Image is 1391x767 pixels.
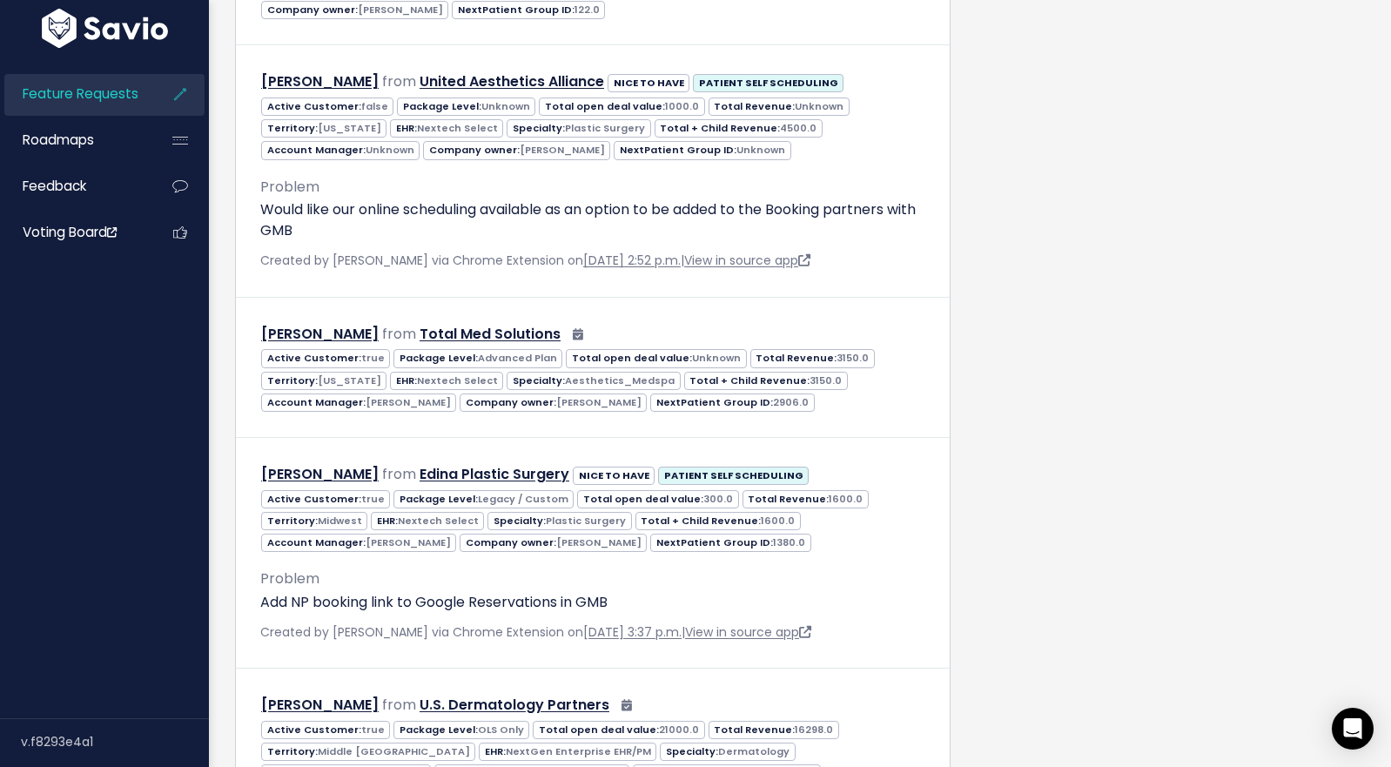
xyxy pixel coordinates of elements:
span: [PERSON_NAME] [358,3,443,17]
a: Voting Board [4,212,144,252]
span: Active Customer: [261,490,390,508]
span: Total Revenue: [743,490,869,508]
span: Specialty: [487,512,631,530]
span: Plastic Surgery [546,514,626,528]
span: 4500.0 [780,121,816,135]
p: Would like our online scheduling available as an option to be added to the Booking partners with GMB [260,199,925,241]
a: [PERSON_NAME] [261,71,379,91]
span: 1000.0 [665,99,699,113]
span: [US_STATE] [318,121,381,135]
span: NextPatient Group ID: [614,141,790,159]
span: Unknown [795,99,843,113]
span: Total Revenue: [709,98,850,116]
a: View in source app [685,623,811,641]
span: Specialty: [507,119,650,138]
a: Total Med Solutions [420,324,561,344]
span: 3150.0 [837,351,869,365]
a: U.S. Dermatology Partners [420,695,609,715]
span: Package Level: [393,721,529,739]
a: View in source app [684,252,810,269]
span: OLS Only [478,723,524,737]
span: [PERSON_NAME] [366,395,451,409]
span: Active Customer: [261,98,393,116]
span: from [382,71,416,91]
span: EHR: [390,372,503,390]
span: Account Manager: [261,534,456,552]
a: [PERSON_NAME] [261,695,379,715]
span: Total Revenue: [750,349,875,367]
span: Total open deal value: [533,721,704,739]
strong: PATIENT SELF SCHEDULING [699,76,838,90]
span: Unknown [736,143,785,157]
span: Aesthetics_Medspa [565,373,675,387]
span: 300.0 [703,492,733,506]
span: from [382,695,416,715]
span: Feature Requests [23,84,138,103]
span: Territory: [261,372,386,390]
span: EHR: [479,743,656,761]
span: 1600.0 [761,514,795,528]
span: NextPatient Group ID: [650,534,810,552]
span: Created by [PERSON_NAME] via Chrome Extension on | [260,623,811,641]
span: Problem [260,569,319,589]
a: Feature Requests [4,74,144,114]
span: Total + Child Revenue: [635,512,801,530]
span: true [361,492,385,506]
span: Feedback [23,177,86,195]
p: Add NP booking link to Google Reservations in GMB [260,592,925,613]
span: from [382,324,416,344]
span: Total + Child Revenue: [655,119,823,138]
span: Nextech Select [417,121,498,135]
span: 1380.0 [773,535,805,549]
span: [US_STATE] [318,373,381,387]
span: Nextech Select [417,373,498,387]
span: Roadmaps [23,131,94,149]
a: [DATE] 2:52 p.m. [583,252,681,269]
span: 1600.0 [829,492,863,506]
div: v.f8293e4a1 [21,719,209,764]
span: NextPatient Group ID: [650,394,814,412]
span: from [382,464,416,484]
span: Company owner: [423,141,610,159]
span: Company owner: [460,394,647,412]
span: Voting Board [23,223,117,241]
div: Open Intercom Messenger [1332,708,1374,750]
span: Unknown [692,351,741,365]
span: Plastic Surgery [565,121,645,135]
span: [PERSON_NAME] [366,535,451,549]
a: Feedback [4,166,144,206]
a: United Aesthetics Alliance [420,71,604,91]
a: Edina Plastic Surgery [420,464,569,484]
span: Active Customer: [261,721,390,739]
span: true [361,351,385,365]
a: Roadmaps [4,120,144,160]
a: [PERSON_NAME] [261,324,379,344]
span: EHR: [390,119,503,138]
span: Company owner: [460,534,647,552]
span: Advanced Plan [478,351,557,365]
span: Territory: [261,512,367,530]
span: Package Level: [397,98,535,116]
strong: NICE TO HAVE [579,468,649,482]
span: Problem [260,177,319,197]
span: Nextech Select [398,514,479,528]
span: Total open deal value: [566,349,746,367]
span: 16298.0 [795,723,833,737]
span: Company owner: [261,1,448,19]
span: false [361,99,388,113]
span: [PERSON_NAME] [556,535,642,549]
span: [PERSON_NAME] [556,395,642,409]
span: Active Customer: [261,349,390,367]
span: Package Level: [393,349,562,367]
span: Account Manager: [261,141,420,159]
a: [DATE] 3:37 p.m. [583,623,682,641]
img: logo-white.9d6f32f41409.svg [37,9,172,48]
span: Unknown [366,143,414,157]
span: NextPatient Group ID: [452,1,605,19]
span: 21000.0 [659,723,699,737]
span: Legacy / Custom [478,492,568,506]
span: Territory: [261,743,475,761]
span: Specialty: [507,372,680,390]
span: 2906.0 [773,395,809,409]
span: Package Level: [393,490,574,508]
